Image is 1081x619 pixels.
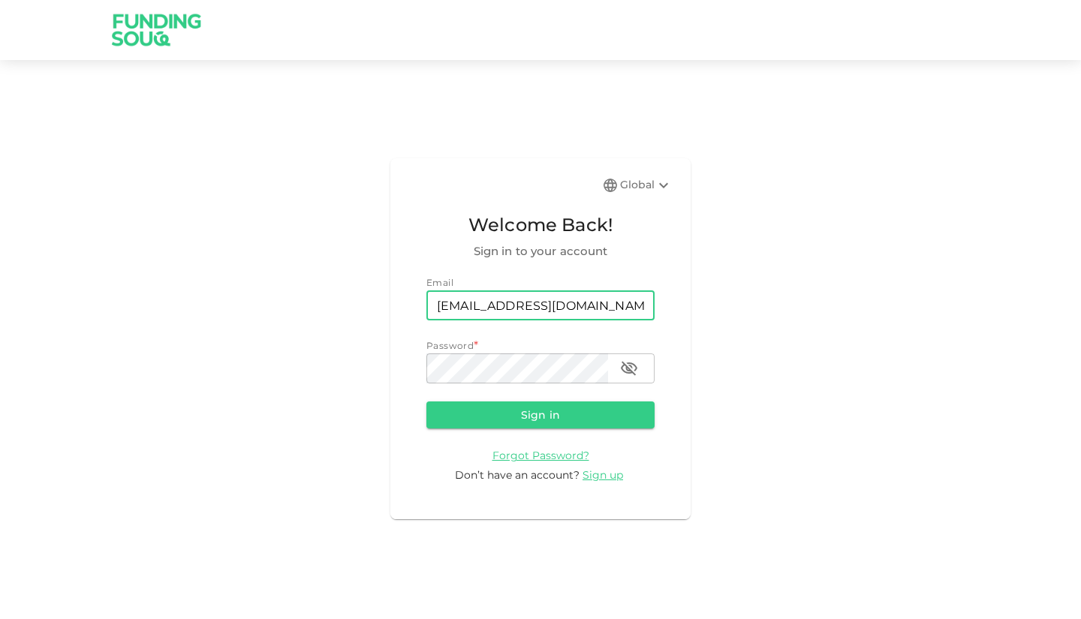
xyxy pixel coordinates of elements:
span: Sign up [583,468,623,482]
span: Welcome Back! [426,211,655,239]
span: Forgot Password? [492,449,589,462]
input: email [426,290,655,320]
span: Sign in to your account [426,242,655,260]
input: password [426,353,608,383]
a: Forgot Password? [492,448,589,462]
span: Don’t have an account? [455,468,580,482]
button: Sign in [426,401,655,428]
span: Email [426,277,453,288]
span: Password [426,340,474,351]
div: Global [620,176,673,194]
